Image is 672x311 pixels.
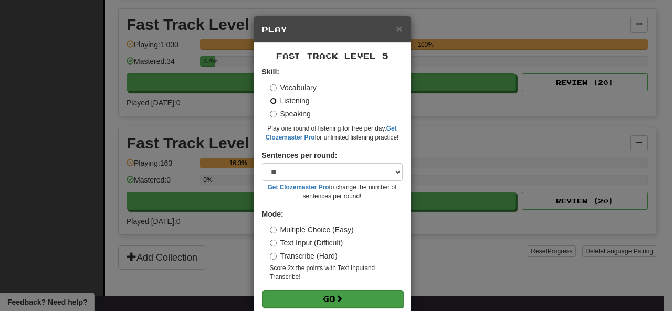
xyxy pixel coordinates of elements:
label: Multiple Choice (Easy) [270,224,354,235]
label: Transcribe (Hard) [270,251,338,261]
input: Multiple Choice (Easy) [270,227,277,233]
small: Play one round of listening for free per day. for unlimited listening practice! [262,124,403,142]
input: Vocabulary [270,84,277,91]
strong: Skill: [262,68,279,76]
label: Listening [270,95,310,106]
label: Sentences per round: [262,150,338,160]
label: Vocabulary [270,82,317,93]
button: Go [262,290,403,308]
input: Transcribe (Hard) [270,253,277,260]
span: Fast Track Level 5 [276,51,388,60]
strong: Mode: [262,210,283,218]
label: Speaking [270,109,311,119]
input: Speaking [270,111,277,117]
label: Text Input (Difficult) [270,238,343,248]
input: Text Input (Difficult) [270,240,277,246]
h5: Play [262,24,403,35]
a: Get Clozemaster Pro [268,184,329,191]
button: Close [396,23,402,34]
small: Score 2x the points with Text Input and Transcribe ! [270,264,403,282]
span: × [396,23,402,35]
small: to change the number of sentences per round! [262,183,403,201]
input: Listening [270,98,277,104]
